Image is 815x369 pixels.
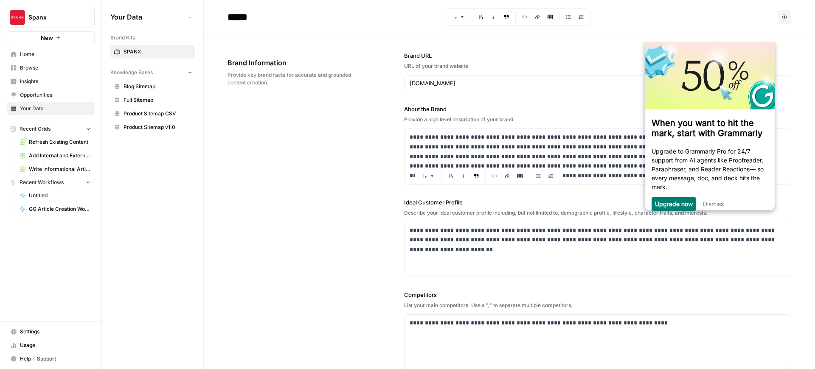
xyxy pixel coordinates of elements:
[29,138,91,146] span: Refresh Existing Content
[7,88,95,102] a: Opportunities
[11,105,128,150] p: Upgrade to Grammarly Pro for 24/7 support from AI agents like Proofreader, Paraphraser, and Reade...
[110,34,135,42] span: Brand Kits
[110,69,153,76] span: Knowledge Bases
[16,149,95,162] a: Add Internal and External Links
[7,7,95,28] button: Workspace: Spanx
[404,51,791,60] label: Brand URL
[20,78,91,85] span: Insights
[7,352,95,366] button: Help + Support
[29,165,91,173] span: Write Informational Article
[16,189,95,202] a: Untitled
[405,222,791,277] div: To enrich screen reader interactions, please activate Accessibility in Grammarly extension settings
[20,105,91,112] span: Your Data
[7,48,95,61] a: Home
[410,79,786,87] input: www.sundaysoccer.com
[124,110,191,117] span: Product Sitemap CSV
[404,198,791,207] label: Ideal Customer Profile
[228,58,357,68] span: Brand Information
[16,135,95,149] a: Refresh Existing Content
[7,75,95,88] a: Insights
[110,107,195,120] a: Product Sitemap CSV
[110,120,195,134] a: Product Sitemap v1.0
[124,123,191,131] span: Product Sitemap v1.0
[7,102,95,115] a: Your Data
[63,159,84,166] a: Dismiss
[20,179,64,186] span: Recent Workflows
[124,48,191,56] span: SPANX
[15,159,53,166] a: Upgrade now
[404,209,791,217] div: Describe your ideal customer profile including, but not limited to, demographic profile, lifestyl...
[20,125,51,133] span: Recent Grids
[405,129,791,184] div: To enrich screen reader interactions, please activate Accessibility in Grammarly extension settings
[11,76,128,97] h3: When you want to hit the mark, start with Grammarly
[7,123,95,135] button: Recent Grids
[124,8,127,11] img: close_x_white.png
[7,325,95,338] a: Settings
[110,80,195,93] a: Blog Sitemap
[404,291,791,299] label: Competitors
[7,176,95,189] button: Recent Workflows
[29,192,91,199] span: Untitled
[20,328,91,335] span: Settings
[20,64,91,72] span: Browse
[29,205,91,213] span: GG Article Creation Workflow
[7,338,95,352] a: Usage
[7,61,95,75] a: Browse
[20,355,91,363] span: Help + Support
[110,93,195,107] a: Full Sitemap
[20,50,91,58] span: Home
[404,105,791,113] label: About the Brand
[110,12,185,22] span: Your Data
[110,45,195,59] a: SPANX
[124,96,191,104] span: Full Sitemap
[16,202,95,216] a: GG Article Creation Workflow
[124,83,191,90] span: Blog Sitemap
[41,34,53,42] span: New
[404,116,791,123] div: Provide a high level description of your brand.
[7,31,95,44] button: New
[20,91,91,99] span: Opportunities
[29,152,91,159] span: Add Internal and External Links
[16,162,95,176] a: Write Informational Article
[404,302,791,309] div: List your main competitors. Use a "," to separate multiple competitors.
[228,71,357,87] span: Provide key brand facts for accurate and grounded content creation.
[404,62,791,70] div: URL of your brand website
[20,341,91,349] span: Usage
[10,10,25,25] img: Spanx Logo
[28,13,80,22] span: Spanx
